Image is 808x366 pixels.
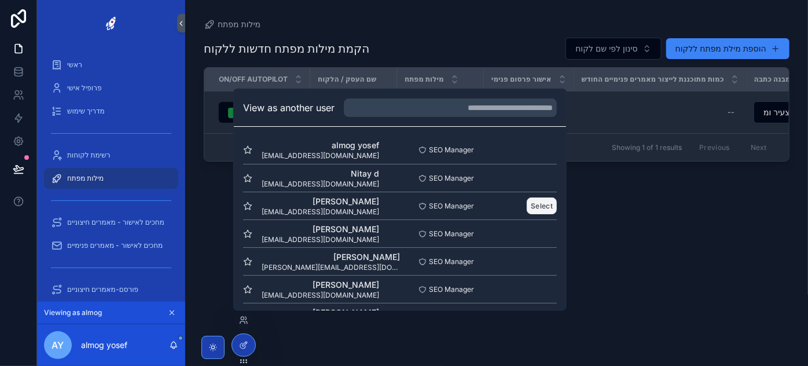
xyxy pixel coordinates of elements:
[81,339,127,351] p: almog yosef
[67,285,138,294] span: פורסם-מאמרים חיצוניים
[44,308,102,317] span: Viewing as almog
[262,306,379,318] span: [PERSON_NAME]
[262,262,400,272] span: [PERSON_NAME][EMAIL_ADDRESS][DOMAIN_NAME]
[262,151,379,160] span: [EMAIL_ADDRESS][DOMAIN_NAME]
[218,19,260,30] span: מילות מפתח
[67,241,163,250] span: מחכים לאישור - מאמרים פנימיים
[612,143,682,152] span: Showing 1 of 1 results
[44,235,178,256] a: מחכים לאישור - מאמרים פנימיים
[100,14,122,32] img: App logo
[429,201,474,210] span: SEO Manager
[44,279,178,300] a: פורסם-מאמרים חיצוניים
[429,145,474,155] span: SEO Manager
[262,251,400,262] span: [PERSON_NAME]
[318,75,376,84] span: שם העסק / הלקוח
[37,46,185,302] div: scrollable content
[67,83,101,93] span: פרופיל אישי
[581,103,739,122] a: --
[67,218,164,227] span: מחכים לאישור - מאמרים חיצוניים
[219,75,288,84] span: On/Off Autopilot
[204,19,260,30] a: מילות מפתח
[666,38,789,59] button: הוספת מילת מפתח ללקוח
[44,101,178,122] a: מדריך שימוש
[527,197,557,214] button: Select
[44,145,178,166] a: רשימת לקוחות
[44,78,178,98] a: פרופיל אישי
[262,167,379,179] span: Nitay d
[262,235,379,244] span: [EMAIL_ADDRESS][DOMAIN_NAME]
[262,223,379,235] span: [PERSON_NAME]
[429,284,474,294] span: SEO Manager
[67,151,111,160] span: רשימת לקוחות
[405,75,444,84] span: מילות מפתח
[582,75,724,84] span: כמות מתוכננת לייצור מאמרים פנימיים החודש
[754,75,791,84] span: מבנה כתבה
[52,338,64,352] span: ay
[67,60,82,69] span: ראשי
[565,38,661,60] button: Select Button
[44,168,178,189] a: מילות מפתח
[262,140,379,151] span: almog yosef
[262,207,379,216] span: [EMAIL_ADDRESS][DOMAIN_NAME]
[67,174,104,183] span: מילות מפתח
[429,173,474,182] span: SEO Manager
[575,43,637,54] span: סינון לפי שם לקוח
[429,257,474,266] span: SEO Manager
[491,75,552,84] span: אישור פרסום פנימי
[218,101,303,123] a: Select Button
[262,290,379,299] span: [EMAIL_ADDRESS][DOMAIN_NAME]
[243,101,335,115] h2: View as another user
[728,108,734,117] div: --
[429,229,474,238] span: SEO Manager
[262,279,379,290] span: [PERSON_NAME]
[204,41,369,57] h1: הקמת מילות מפתח חדשות ללקוח
[219,102,303,123] button: Select Button
[44,54,178,75] a: ראשי
[67,107,105,116] span: מדריך שימוש
[262,179,379,188] span: [EMAIL_ADDRESS][DOMAIN_NAME]
[44,212,178,233] a: מחכים לאישור - מאמרים חיצוניים
[262,195,379,207] span: [PERSON_NAME]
